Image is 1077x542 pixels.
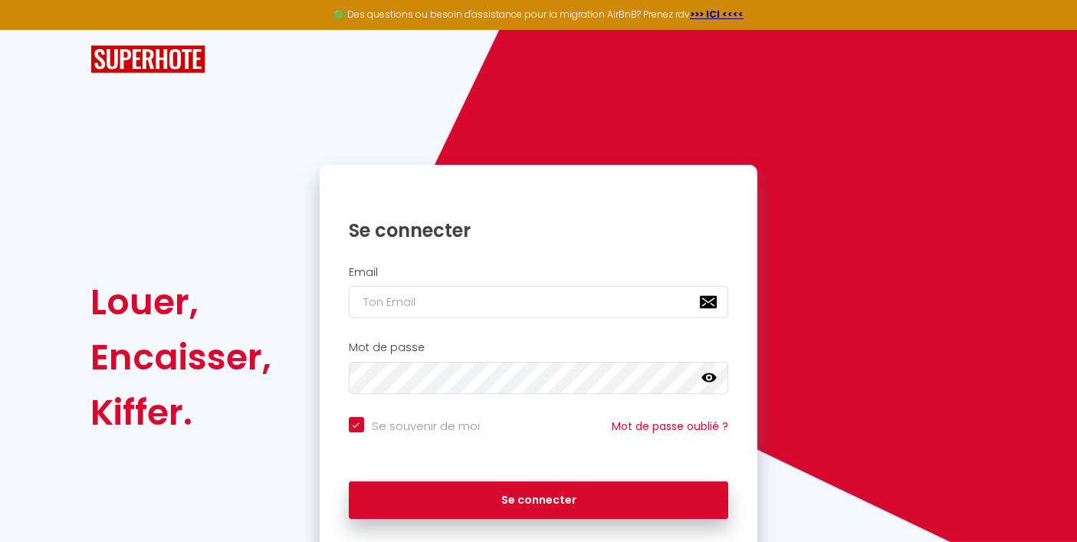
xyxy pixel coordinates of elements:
[349,286,729,318] input: Ton Email
[90,274,271,330] div: Louer,
[349,218,729,242] h1: Se connecter
[690,8,744,21] a: >>> ICI <<<<
[90,385,271,440] div: Kiffer.
[612,419,728,434] a: Mot de passe oublié ?
[90,330,271,385] div: Encaisser,
[349,481,729,520] button: Se connecter
[349,341,729,354] h2: Mot de passe
[90,45,205,74] img: SuperHote logo
[349,266,729,279] h2: Email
